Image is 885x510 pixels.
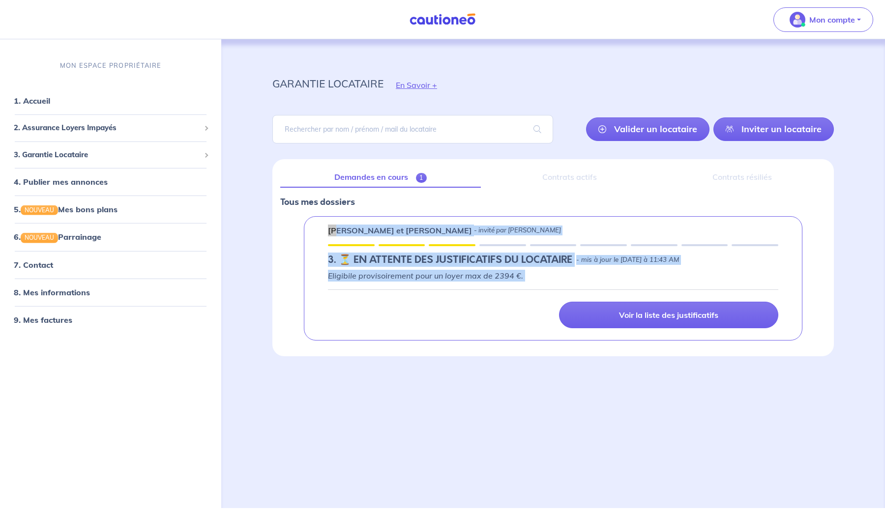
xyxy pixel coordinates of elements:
[14,259,53,269] a: 7. Contact
[4,255,217,274] div: 7. Contact
[4,227,217,247] div: 6.NOUVEAUParrainage
[4,172,217,192] div: 4. Publier mes annonces
[272,115,553,143] input: Rechercher par nom / prénom / mail du locataire
[14,96,50,106] a: 1. Accueil
[280,196,826,208] p: Tous mes dossiers
[576,255,679,265] p: - mis à jour le [DATE] à 11:43 AM
[14,287,90,297] a: 8. Mes informations
[14,149,200,161] span: 3. Garantie Locataire
[280,167,481,188] a: Demandes en cours1
[328,225,472,236] p: [PERSON_NAME] et [PERSON_NAME]
[328,254,778,266] div: state: RENTER-DOCUMENTS-IN-PROGRESS, Context: IN-LANDLORD,IN-LANDLORD-NO-CERTIFICATE
[559,302,778,328] a: Voir la liste des justificatifs
[328,271,523,281] em: Eligibile provisoirement pour un loyer max de 2394 €.
[4,145,217,165] div: 3. Garantie Locataire
[4,118,217,138] div: 2. Assurance Loyers Impayés
[328,254,572,266] h5: 3. ⏳️️ EN ATTENTE DES JUSTIFICATIFS DU LOCATAIRE
[773,7,873,32] button: illu_account_valid_menu.svgMon compte
[14,314,72,324] a: 9. Mes factures
[4,310,217,329] div: 9. Mes factures
[406,13,479,26] img: Cautioneo
[14,232,101,242] a: 6.NOUVEAUParrainage
[60,61,161,70] p: MON ESPACE PROPRIÉTAIRE
[4,199,217,219] div: 5.NOUVEAUMes bons plans
[416,173,427,183] span: 1
[272,75,383,92] p: garantie locataire
[14,204,118,214] a: 5.NOUVEAUMes bons plans
[4,282,217,302] div: 8. Mes informations
[4,91,217,111] div: 1. Accueil
[474,226,561,235] p: - invité par [PERSON_NAME]
[522,115,553,143] span: search
[14,177,108,187] a: 4. Publier mes annonces
[383,71,449,99] button: En Savoir +
[713,117,834,141] a: Inviter un locataire
[586,117,709,141] a: Valider un locataire
[809,14,855,26] p: Mon compte
[14,122,200,134] span: 2. Assurance Loyers Impayés
[790,12,805,28] img: illu_account_valid_menu.svg
[619,310,718,320] p: Voir la liste des justificatifs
